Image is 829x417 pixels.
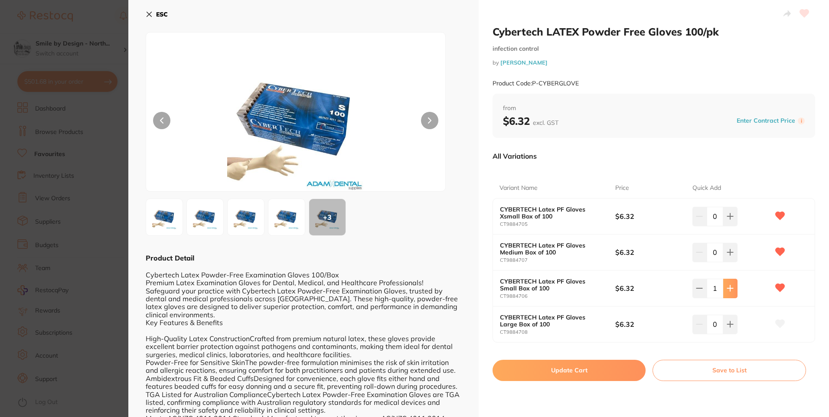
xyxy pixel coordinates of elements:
[500,59,548,66] a: [PERSON_NAME]
[500,278,604,292] b: CYBERTECH Latex PF Gloves Small Box of 100
[493,80,579,87] small: Product Code: P-CYBERGLOVE
[692,184,721,192] p: Quick Add
[615,184,629,192] p: Price
[500,206,604,220] b: CYBERTECH Latex PF Gloves Xsmall Box of 100
[500,242,604,256] b: CYBERTECH Latex PF Gloves Medium Box of 100
[615,283,685,293] b: $6.32
[146,7,168,22] button: ESC
[798,117,805,124] label: i
[500,314,604,328] b: CYBERTECH Latex PF Gloves Large Box of 100
[503,114,558,127] b: $6.32
[156,10,168,18] b: ESC
[500,257,615,263] small: CT9884707
[615,248,685,257] b: $6.32
[189,202,221,233] img: NDcwNy5qcGc
[230,202,261,233] img: NDcwNS5qcGc
[493,152,537,160] p: All Variations
[493,25,815,38] h2: Cybertech LATEX Powder Free Gloves 100/pk
[493,59,815,66] small: by
[309,199,346,235] div: + 3
[493,45,815,52] small: infection control
[653,360,806,381] button: Save to List
[500,329,615,335] small: CT9884708
[500,293,615,299] small: CT9884706
[615,319,685,329] b: $6.32
[734,117,798,125] button: Enter Contract Price
[146,254,194,262] b: Product Detail
[493,360,646,381] button: Update Cart
[149,202,180,233] img: NDcwNi5qcGc
[271,202,302,233] img: NDcwOC5qcGc
[503,104,805,113] span: from
[499,184,538,192] p: Variant Name
[206,54,385,191] img: NDcwNi5qcGc
[500,222,615,227] small: CT9884705
[309,199,346,236] button: +3
[533,119,558,127] span: excl. GST
[615,212,685,221] b: $6.32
